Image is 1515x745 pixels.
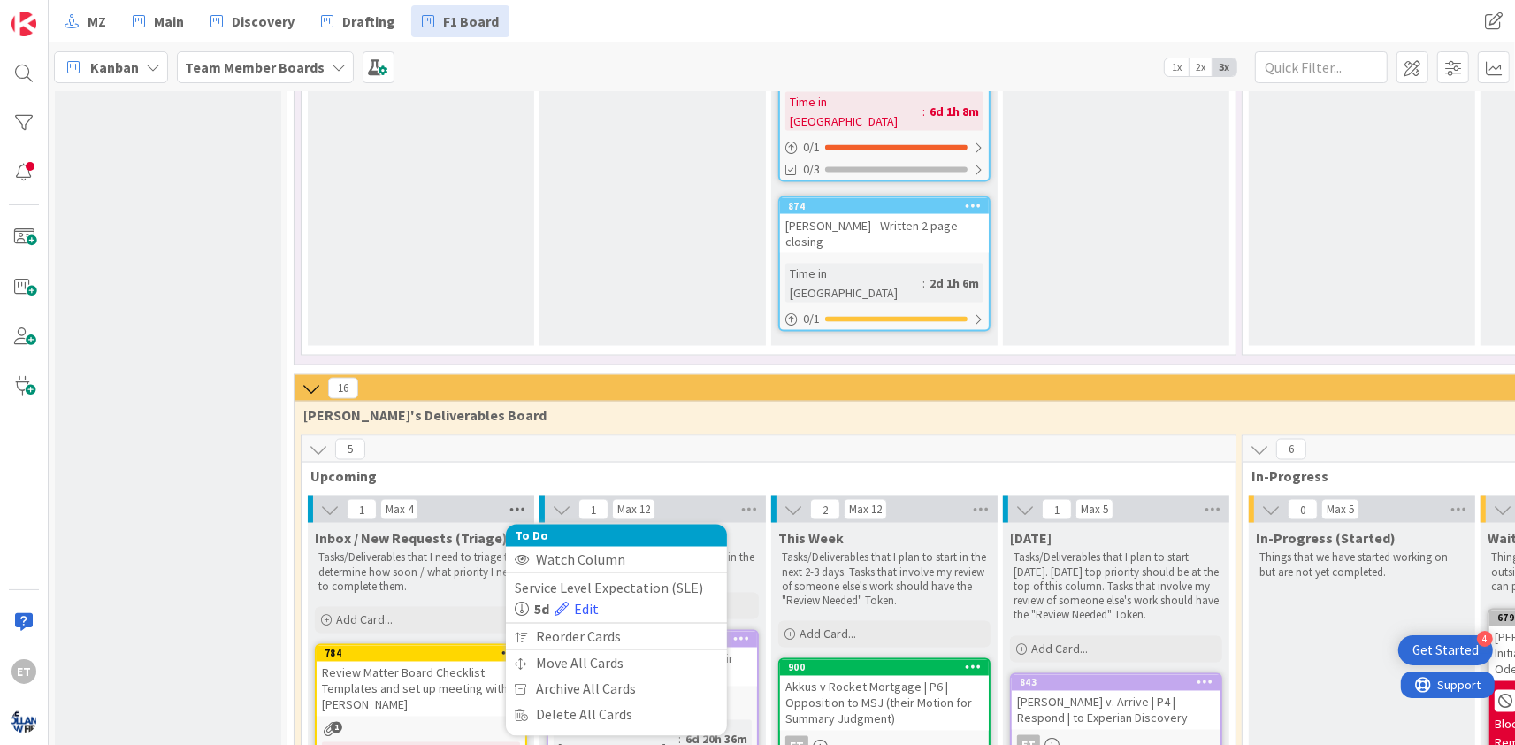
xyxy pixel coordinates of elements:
div: 900Akkus v Rocket Mortgage | P6 | Opposition to MSJ (their Motion for Summary Judgment) [780,660,989,731]
div: Archive All Cards [506,676,727,702]
span: 1x [1165,58,1189,76]
div: Delete All Cards [506,702,727,727]
span: Main [154,11,184,32]
p: Tasks/Deliverables that I plan to start in the next 2-3 days. Tasks that involve my review of som... [782,551,987,609]
div: 900 [780,660,989,676]
a: Edit [555,598,599,619]
span: 0 / 1 [803,310,820,328]
span: Discovery [232,11,295,32]
div: 784Review Matter Board Checklist Templates and set up meeting with [PERSON_NAME] [317,646,525,717]
span: Upcoming [310,467,1213,485]
div: [PERSON_NAME] v. Arrive | P4 | Respond | to Experian Discovery [1012,691,1220,730]
div: Get Started [1412,641,1479,659]
p: Tasks/Deliverables that I plan to start [DATE]. [DATE] top priority should be at the top of this ... [1014,551,1219,623]
span: Kanban [90,57,139,78]
span: 1 [1042,499,1072,520]
span: Add Card... [800,626,856,642]
div: 874 [780,198,989,214]
span: F1 Board [443,11,499,32]
span: In-Progress (Started) [1256,530,1396,548]
span: 2x [1189,58,1213,76]
div: 4 [1477,631,1493,647]
b: 5d [534,598,549,619]
div: 900 [788,662,989,674]
span: 0/3 [803,160,820,179]
b: Team Member Boards [185,58,325,76]
a: F1 Board [411,5,509,37]
div: 874 [788,200,989,212]
div: Max 12 [617,505,650,514]
input: Quick Filter... [1255,51,1388,83]
div: Time in [GEOGRAPHIC_DATA] [785,92,922,131]
span: Support [37,3,80,24]
div: 6d 1h 8m [925,102,983,121]
div: 784 [325,648,525,660]
span: 2 [810,499,840,520]
p: Tasks/Deliverables that I need to triage to determine how soon / what priority I need to complete... [318,551,524,595]
span: : [922,102,925,121]
div: Time in [GEOGRAPHIC_DATA] [785,264,922,303]
div: 843 [1020,677,1220,689]
div: To Do [506,525,727,547]
a: MZ [54,5,117,37]
div: 0/1 [780,136,989,158]
div: ET [11,659,36,684]
a: Main [122,5,195,37]
span: 0 / 1 [803,138,820,157]
img: Visit kanbanzone.com [11,12,36,36]
div: Watch Column [506,547,727,572]
div: Max 5 [1081,505,1108,514]
span: 0 [1288,499,1318,520]
span: 6 [1276,439,1306,460]
span: This Week [778,530,844,548]
span: 1 [578,499,608,520]
span: 5 [335,439,365,460]
span: MZ [88,11,106,32]
div: Max 5 [1327,505,1354,514]
div: 843 [1012,675,1220,691]
div: [PERSON_NAME] - Written 2 page closing [780,214,989,253]
span: 1 [331,722,342,733]
a: Drafting [310,5,406,37]
span: : [922,273,925,293]
div: Akkus v Rocket Mortgage | P6 | Opposition to MSJ (their Motion for Summary Judgment) [780,676,989,731]
div: Move All Cards [506,650,727,676]
div: Reorder Cards [506,624,727,649]
div: 2d 1h 6m [925,273,983,293]
div: Open Get Started checklist, remaining modules: 4 [1398,635,1493,665]
span: Add Card... [1031,641,1088,657]
div: 0/1 [780,308,989,330]
p: Tasks/Deliverables that I plan to start in the next 3-7 days. [550,551,755,580]
span: Drafting [342,11,395,32]
span: Add Card... [336,612,393,628]
span: 3x [1213,58,1236,76]
span: 16 [328,378,358,399]
a: Discovery [200,5,305,37]
span: Inbox / New Requests (Triage) [315,530,508,548]
div: Max 4 [386,505,413,514]
div: Max 12 [849,505,882,514]
span: Today [1010,530,1052,548]
img: avatar [11,709,36,733]
div: 784 [317,646,525,662]
div: Service Level Expectation (SLE) [515,577,718,598]
div: Review Matter Board Checklist Templates and set up meeting with [PERSON_NAME] [317,662,525,717]
div: 843[PERSON_NAME] v. Arrive | P4 | Respond | to Experian Discovery [1012,675,1220,730]
p: Things that we have started working on but are not yet completed. [1259,551,1465,580]
div: 874[PERSON_NAME] - Written 2 page closing [780,198,989,253]
span: 1 [347,499,377,520]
